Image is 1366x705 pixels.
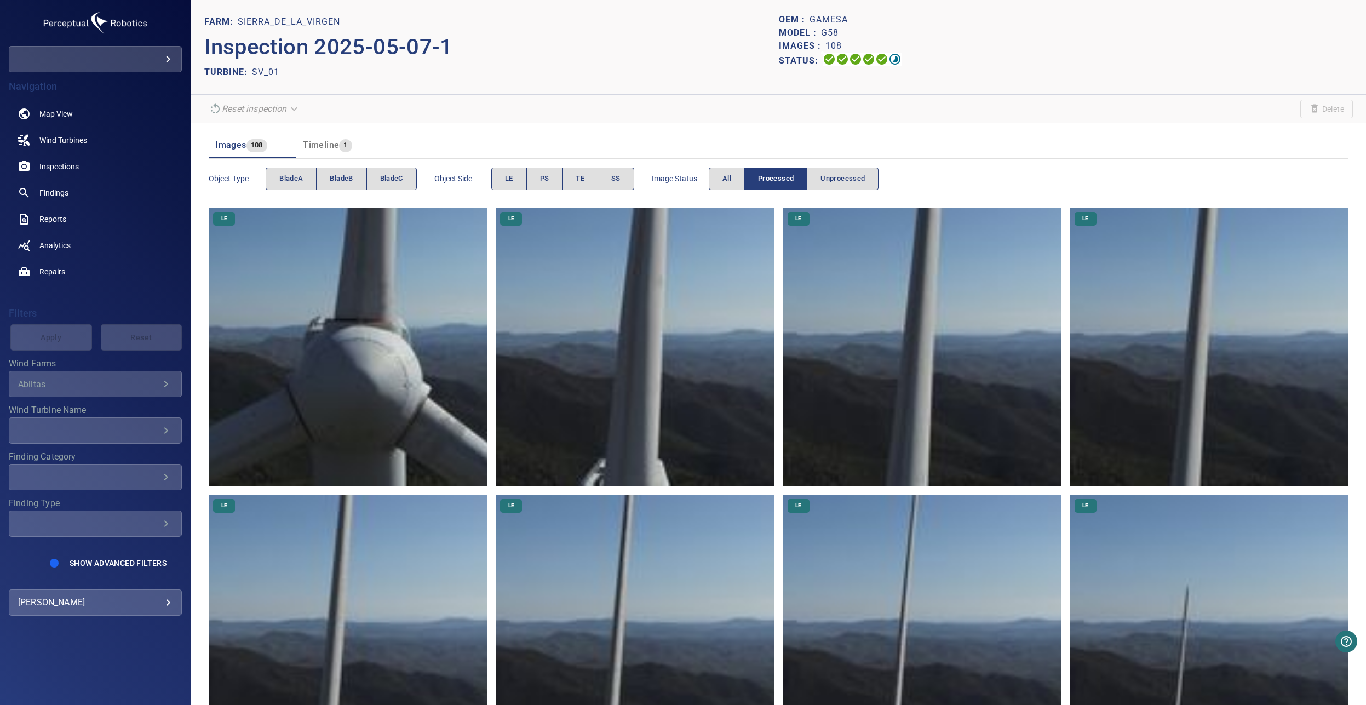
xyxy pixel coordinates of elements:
[279,173,303,185] span: bladeA
[491,168,634,190] div: objectSide
[39,214,66,225] span: Reports
[875,53,888,66] svg: Matching 100%
[215,215,234,222] span: LE
[540,173,549,185] span: PS
[39,266,65,277] span: Repairs
[810,13,848,26] p: Gamesa
[238,15,340,28] p: Sierra_de_la_Virgen
[652,173,709,184] span: Image Status
[502,502,521,509] span: LE
[9,499,182,508] label: Finding Type
[888,53,902,66] svg: Classification 94%
[598,168,634,190] button: SS
[434,173,491,184] span: Object Side
[266,168,417,190] div: objectType
[266,168,317,190] button: bladeA
[204,15,238,28] p: FARM:
[9,180,182,206] a: findings noActive
[209,173,266,184] span: Object type
[9,232,182,259] a: analytics noActive
[39,187,68,198] span: Findings
[779,39,825,53] p: Images :
[39,135,87,146] span: Wind Turbines
[576,173,584,185] span: TE
[204,66,252,79] p: TURBINE:
[215,502,234,509] span: LE
[39,161,79,172] span: Inspections
[744,168,807,190] button: Processed
[41,9,150,37] img: galventus-logo
[18,379,159,389] div: Ablitas
[709,168,879,190] div: imageStatus
[9,81,182,92] h4: Navigation
[339,139,352,152] span: 1
[9,371,182,397] div: Wind Farms
[820,173,865,185] span: Unprocessed
[862,53,875,66] svg: ML Processing 100%
[9,452,182,461] label: Finding Category
[849,53,862,66] svg: Selecting 100%
[526,168,563,190] button: PS
[222,104,286,114] em: Reset inspection
[1300,100,1353,118] span: Unable to delete the inspection due to its current status
[709,168,745,190] button: All
[562,168,598,190] button: TE
[330,173,353,185] span: bladeB
[505,173,513,185] span: LE
[39,108,73,119] span: Map View
[204,31,778,64] p: Inspection 2025-05-07-1
[9,359,182,368] label: Wind Farms
[63,554,173,572] button: Show Advanced Filters
[204,99,304,118] div: Unable to reset the inspection due to its current status
[823,53,836,66] svg: Uploading 100%
[789,215,808,222] span: LE
[366,168,417,190] button: bladeC
[9,464,182,490] div: Finding Category
[70,559,167,568] span: Show Advanced Filters
[9,153,182,180] a: inspections noActive
[1076,215,1095,222] span: LE
[215,140,246,150] span: Images
[722,173,731,185] span: All
[204,99,304,118] div: Reset inspection
[807,168,879,190] button: Unprocessed
[246,139,267,152] span: 108
[9,308,182,319] h4: Filters
[9,417,182,444] div: Wind Turbine Name
[9,406,182,415] label: Wind Turbine Name
[252,66,279,79] p: SV_01
[9,259,182,285] a: repairs noActive
[303,140,339,150] span: Timeline
[825,39,842,53] p: 108
[9,127,182,153] a: windturbines noActive
[316,168,366,190] button: bladeB
[758,173,794,185] span: Processed
[9,206,182,232] a: reports noActive
[821,26,839,39] p: G58
[779,53,823,68] p: Status:
[779,13,810,26] p: OEM :
[9,101,182,127] a: map noActive
[18,594,173,611] div: [PERSON_NAME]
[836,53,849,66] svg: Data Formatted 100%
[9,511,182,537] div: Finding Type
[39,240,71,251] span: Analytics
[380,173,403,185] span: bladeC
[1076,502,1095,509] span: LE
[789,502,808,509] span: LE
[502,215,521,222] span: LE
[611,173,621,185] span: SS
[9,46,182,72] div: galventus
[491,168,527,190] button: LE
[779,26,821,39] p: Model :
